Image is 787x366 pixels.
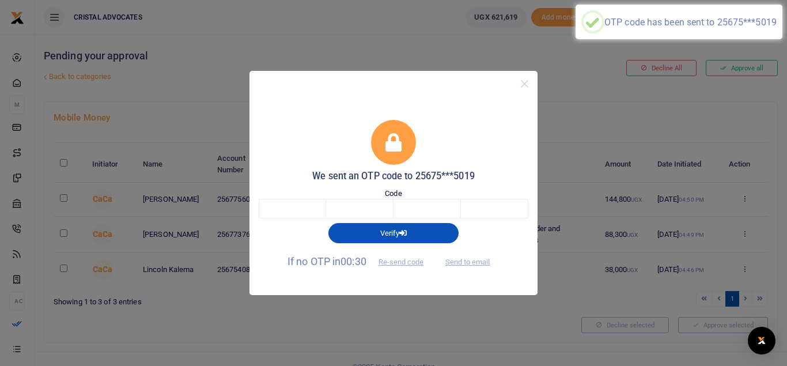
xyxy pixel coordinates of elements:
[259,171,528,182] h5: We sent an OTP code to 25675***5019
[748,327,775,354] div: Open Intercom Messenger
[385,188,402,199] label: Code
[604,17,777,28] div: OTP code has been sent to 25675***5019
[328,223,459,243] button: Verify
[516,76,533,92] button: Close
[340,255,366,267] span: 00:30
[287,255,433,267] span: If no OTP in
